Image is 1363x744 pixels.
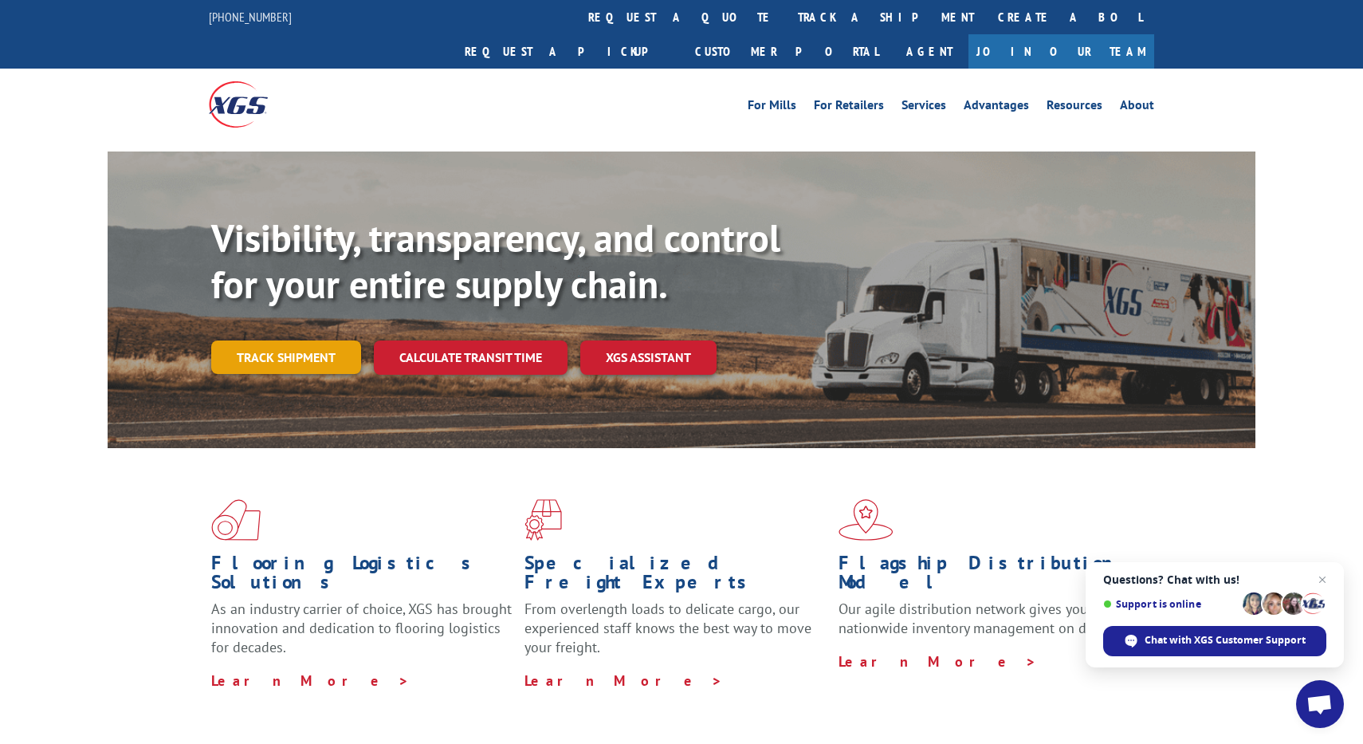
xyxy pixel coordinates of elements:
[1103,573,1326,586] span: Questions? Chat with us!
[211,341,361,374] a: Track shipment
[211,600,512,656] span: As an industry carrier of choice, XGS has brought innovation and dedication to flooring logistics...
[839,553,1140,600] h1: Flagship Distribution Model
[1103,598,1237,610] span: Support is online
[211,213,780,309] b: Visibility, transparency, and control for your entire supply chain.
[211,671,410,690] a: Learn More >
[964,99,1029,116] a: Advantages
[748,99,796,116] a: For Mills
[580,341,717,375] a: XGS ASSISTANT
[1313,570,1332,589] span: Close chat
[374,341,568,375] a: Calculate transit time
[524,671,723,690] a: Learn More >
[839,499,894,541] img: xgs-icon-flagship-distribution-model-red
[211,499,261,541] img: xgs-icon-total-supply-chain-intelligence-red
[209,9,292,25] a: [PHONE_NUMBER]
[814,99,884,116] a: For Retailers
[968,34,1154,69] a: Join Our Team
[890,34,968,69] a: Agent
[1120,99,1154,116] a: About
[453,34,683,69] a: Request a pickup
[524,600,826,671] p: From overlength loads to delicate cargo, our experienced staff knows the best way to move your fr...
[901,99,946,116] a: Services
[839,600,1132,637] span: Our agile distribution network gives you nationwide inventory management on demand.
[211,553,513,600] h1: Flooring Logistics Solutions
[1145,633,1306,648] span: Chat with XGS Customer Support
[524,553,826,600] h1: Specialized Freight Experts
[1296,680,1344,728] div: Open chat
[839,652,1037,671] a: Learn More >
[683,34,890,69] a: Customer Portal
[1103,626,1326,656] div: Chat with XGS Customer Support
[524,499,562,541] img: xgs-icon-focused-on-flooring-red
[1047,99,1102,116] a: Resources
